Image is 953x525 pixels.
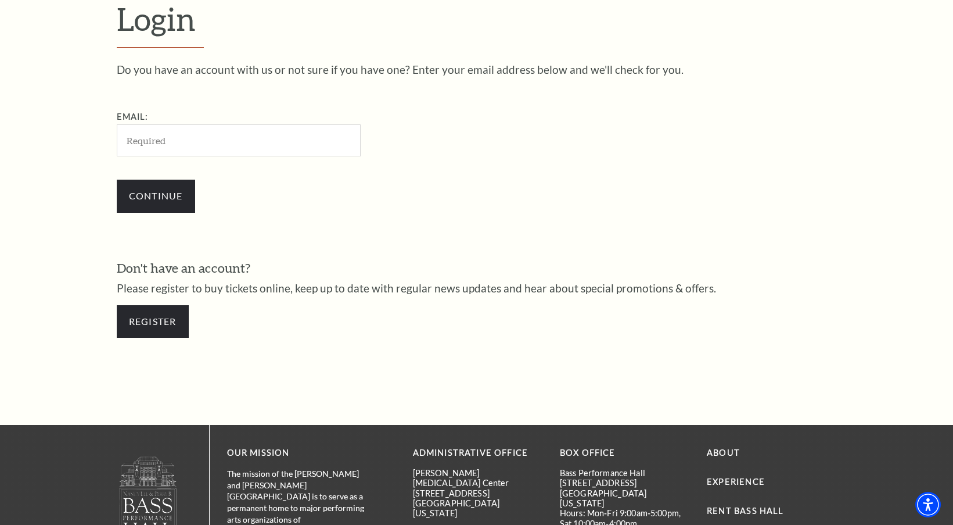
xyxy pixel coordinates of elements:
[707,448,740,458] a: About
[560,446,689,460] p: BOX OFFICE
[707,506,783,516] a: Rent Bass Hall
[117,112,149,122] label: Email:
[413,446,542,460] p: Administrative Office
[117,305,189,338] a: Register
[413,488,542,498] p: [STREET_ADDRESS]
[707,477,765,487] a: Experience
[117,64,837,75] p: Do you have an account with us or not sure if you have one? Enter your email address below and we...
[117,283,837,294] p: Please register to buy tickets online, keep up to date with regular news updates and hear about s...
[915,492,941,517] div: Accessibility Menu
[227,446,372,460] p: OUR MISSION
[560,478,689,488] p: [STREET_ADDRESS]
[117,259,837,277] h3: Don't have an account?
[413,468,542,488] p: [PERSON_NAME][MEDICAL_DATA] Center
[560,488,689,509] p: [GEOGRAPHIC_DATA][US_STATE]
[413,498,542,519] p: [GEOGRAPHIC_DATA][US_STATE]
[560,468,689,478] p: Bass Performance Hall
[117,124,361,156] input: Required
[117,180,195,212] input: Submit button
